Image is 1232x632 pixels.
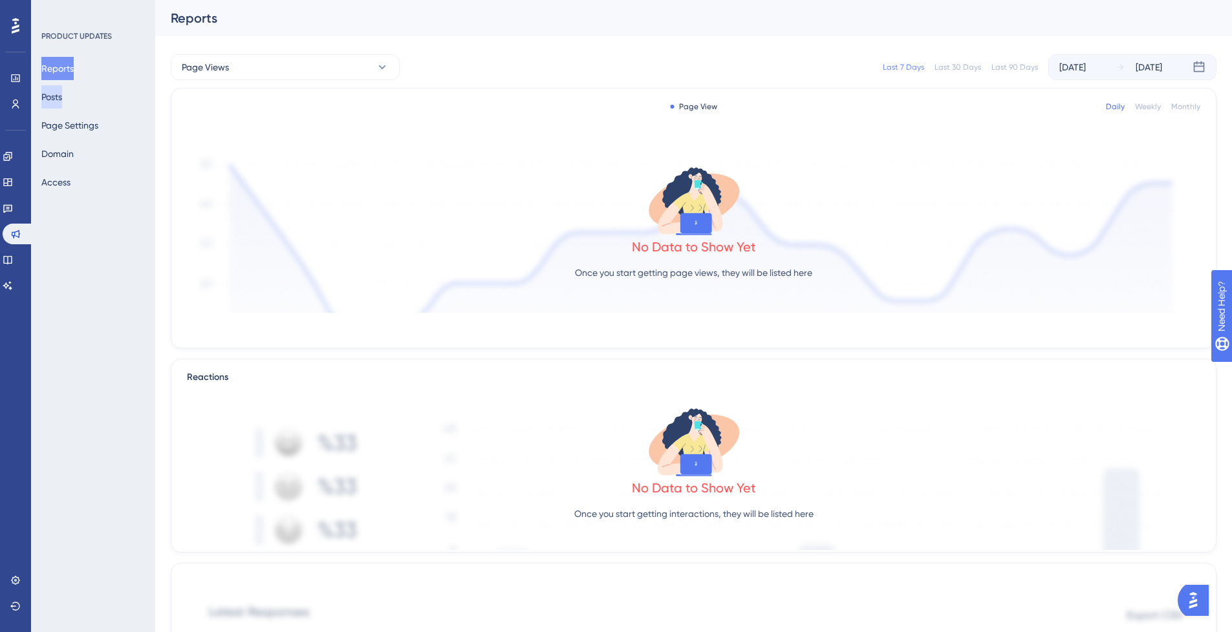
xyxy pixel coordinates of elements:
[883,62,924,72] div: Last 7 Days
[30,3,81,19] span: Need Help?
[574,506,814,521] p: Once you start getting interactions, they will be listed here
[1106,101,1125,112] div: Daily
[670,101,717,112] div: Page View
[1059,59,1086,75] div: [DATE]
[171,54,400,80] button: Page Views
[41,85,62,109] button: Posts
[632,479,756,497] div: No Data to Show Yet
[41,57,74,80] button: Reports
[935,62,981,72] div: Last 30 Days
[182,59,229,75] span: Page Views
[1136,59,1162,75] div: [DATE]
[171,9,1184,27] div: Reports
[991,62,1038,72] div: Last 90 Days
[1135,101,1161,112] div: Weekly
[632,238,756,256] div: No Data to Show Yet
[1178,581,1216,620] iframe: UserGuiding AI Assistant Launcher
[41,114,98,137] button: Page Settings
[187,370,1200,385] div: Reactions
[1171,101,1200,112] div: Monthly
[41,142,74,165] button: Domain
[41,31,112,41] div: PRODUCT UPDATES
[41,171,70,194] button: Access
[575,265,812,280] p: Once you start getting page views, they will be listed here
